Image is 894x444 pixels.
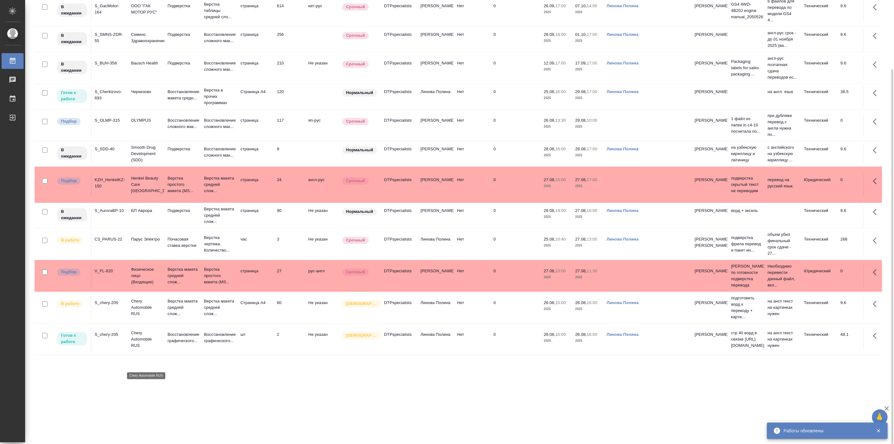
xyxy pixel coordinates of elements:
[872,428,885,434] button: Закрыть
[837,233,869,255] td: 268
[544,9,569,15] p: 2025
[381,86,417,108] td: DTPspecialists
[346,61,365,67] p: Срочный
[454,204,490,226] td: Нет
[95,89,125,101] div: S_Cherkizovo-693
[607,147,639,151] a: Линова Полина
[381,328,417,350] td: DTPspecialists
[454,233,490,255] td: Нет
[57,60,88,75] div: Исполнитель назначен, приступать к работе пока рано
[204,298,234,317] p: Верстка макета средней слож...
[869,297,884,312] button: Здесь прячутся важные кнопки
[61,147,83,159] p: В ожидании
[695,300,725,306] p: [PERSON_NAME]
[768,177,798,189] p: перевод на русский язык.
[204,146,234,158] p: Восстановление сложного мак...
[417,86,454,108] td: Линова Полина
[872,409,888,425] button: 🙏
[346,301,378,307] p: [DEMOGRAPHIC_DATA]
[575,269,587,273] p: 27.08,
[555,61,566,65] p: 17:00
[695,117,725,124] p: [PERSON_NAME]
[768,55,798,80] p: англ-рус поэтапная сдача переводов ес...
[237,233,274,255] td: час
[274,328,305,350] td: 2
[237,328,274,350] td: шт
[490,204,541,226] td: 0
[731,1,761,20] p: GS4 4WD-4B20J engine manual_2050526
[544,95,569,101] p: 2025
[801,143,837,165] td: Технический
[95,268,125,274] div: V_FL-820
[875,411,885,424] span: 🙏
[237,143,274,165] td: страница
[57,268,88,276] div: Можно подбирать исполнителей
[168,89,198,101] p: Восстановление макета средн...
[575,124,600,130] p: 2025
[869,174,884,189] button: Здесь прячутся важные кнопки
[607,332,639,337] a: Линова Полина
[768,231,798,257] p: объем убил финальный срок сдачи - 27...
[837,114,869,136] td: 0
[274,204,305,226] td: 90
[768,89,798,95] p: на англ. язык
[61,301,79,307] p: В работе
[381,233,417,255] td: DTPspecialists
[131,117,161,124] p: OLYMPUS
[837,297,869,319] td: 9.6
[801,28,837,50] td: Технический
[587,32,597,37] p: 17:00
[417,233,454,255] td: Линова Полина
[490,297,541,319] td: 0
[869,86,884,101] button: Здесь прячутся важные кнопки
[607,208,639,213] a: Линова Полина
[490,233,541,255] td: 0
[544,274,569,280] p: 2025
[587,237,597,241] p: 13:00
[490,265,541,287] td: 0
[768,144,798,163] p: с английского на узбекскую кириллицу ...
[95,146,125,152] div: S_SDD-40
[544,32,555,37] p: 26.09,
[274,86,305,108] td: 120
[57,177,88,185] div: Можно подбирать исполнителей
[869,143,884,158] button: Здесь прячутся важные кнопки
[417,204,454,226] td: [PERSON_NAME]
[131,175,161,194] p: Henkel Beauty Care [GEOGRAPHIC_DATA]
[381,174,417,196] td: DTPspecialists
[544,147,555,151] p: 28.08,
[237,204,274,226] td: страница
[544,242,569,249] p: 2025
[544,124,569,130] p: 2025
[454,174,490,196] td: Нет
[869,114,884,129] button: Здесь прячутся важные кнопки
[237,28,274,50] td: страница
[490,143,541,165] td: 0
[695,146,725,152] p: [PERSON_NAME]
[131,3,161,15] p: ООО "ГАК МОТОР РУС"
[607,300,639,305] a: Линова Полина
[731,208,761,214] p: ворд + эксель
[346,208,373,215] p: Нормальный
[801,86,837,108] td: Технический
[587,3,597,8] p: 14:00
[490,174,541,196] td: 0
[695,3,725,9] p: [PERSON_NAME]
[381,204,417,226] td: DTPspecialists
[131,298,161,317] p: Chery Automobile RUS
[555,237,566,241] p: 10:40
[346,147,373,153] p: Нормальный
[381,265,417,287] td: DTPspecialists
[544,269,555,273] p: 27.08,
[587,61,597,65] p: 17:00
[274,57,305,79] td: 210
[695,31,725,38] p: [PERSON_NAME]
[204,235,234,253] p: Верстка чертежа. Количество...
[869,328,884,343] button: Здесь прячутся важные кнопки
[237,174,274,196] td: страница
[575,208,587,213] p: 27.08,
[544,118,555,123] p: 26.08,
[575,274,600,280] p: 2025
[168,208,198,214] p: Подверстка
[454,143,490,165] td: Нет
